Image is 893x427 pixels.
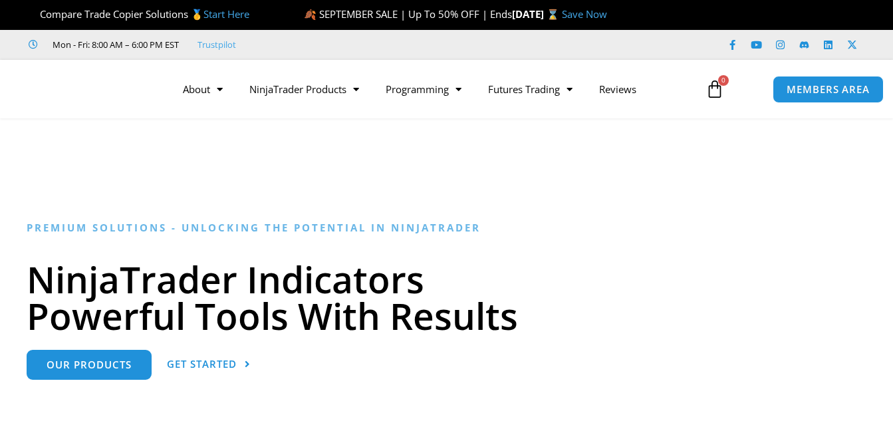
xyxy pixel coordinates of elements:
a: Start Here [203,7,249,21]
a: Get Started [167,350,251,380]
h6: Premium Solutions - Unlocking the Potential in NinjaTrader [27,221,866,234]
span: Get Started [167,359,237,369]
a: Futures Trading [475,74,586,104]
a: Programming [372,74,475,104]
span: 🍂 SEPTEMBER SALE | Up To 50% OFF | Ends [304,7,512,21]
a: 0 [686,70,744,108]
a: Reviews [586,74,650,104]
strong: [DATE] ⌛ [512,7,562,21]
a: Our Products [27,350,152,380]
a: Trustpilot [197,37,236,53]
span: Mon - Fri: 8:00 AM – 6:00 PM EST [49,37,179,53]
span: 0 [718,75,729,86]
a: NinjaTrader Products [236,74,372,104]
a: Save Now [562,7,607,21]
a: About [170,74,236,104]
h1: NinjaTrader Indicators Powerful Tools With Results [27,261,866,334]
a: MEMBERS AREA [773,76,884,103]
img: 🏆 [29,9,39,19]
span: Compare Trade Copier Solutions 🥇 [29,7,249,21]
img: LogoAI | Affordable Indicators – NinjaTrader [17,65,160,113]
span: Our Products [47,360,132,370]
span: MEMBERS AREA [787,84,870,94]
nav: Menu [170,74,697,104]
